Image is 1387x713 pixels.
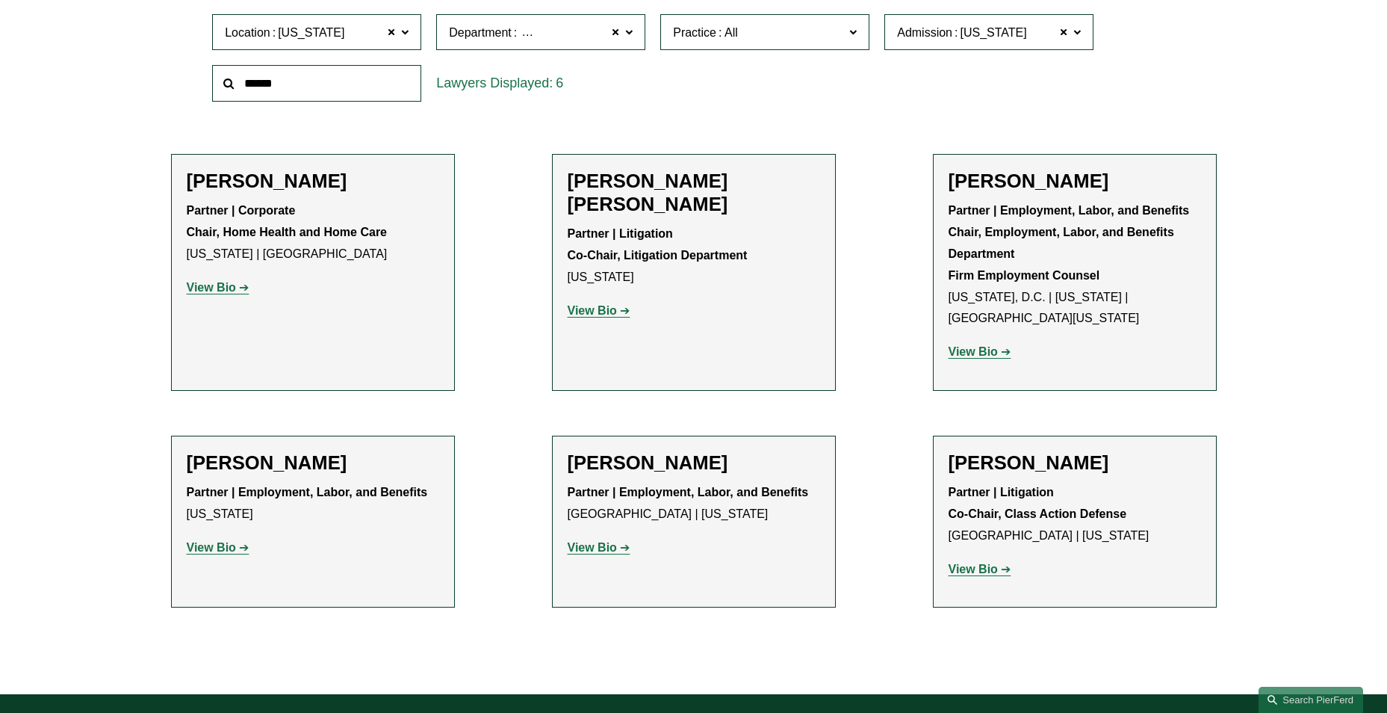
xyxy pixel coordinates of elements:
[949,451,1201,475] h2: [PERSON_NAME]
[949,204,1190,281] strong: Partner | Employment, Labor, and Benefits Chair, Employment, Labor, and Benefits Department Firm ...
[187,451,439,475] h2: [PERSON_NAME]
[187,486,428,499] strong: Partner | Employment, Labor, and Benefits
[568,486,809,499] strong: Partner | Employment, Labor, and Benefits
[187,226,388,238] strong: Chair, Home Health and Home Care
[1259,687,1363,713] a: Search this site
[556,75,563,90] span: 6
[568,482,820,525] p: [GEOGRAPHIC_DATA] | [US_STATE]
[568,541,630,554] a: View Bio
[949,563,1011,575] a: View Bio
[187,541,236,554] strong: View Bio
[673,26,716,39] span: Practice
[568,541,617,554] strong: View Bio
[568,451,820,475] h2: [PERSON_NAME]
[949,486,1127,520] strong: Partner | Litigation Co-Chair, Class Action Defense
[949,482,1201,546] p: [GEOGRAPHIC_DATA] | [US_STATE]
[187,200,439,265] p: [US_STATE] | [GEOGRAPHIC_DATA]
[187,482,439,525] p: [US_STATE]
[187,281,249,294] a: View Bio
[568,223,820,288] p: [US_STATE]
[568,170,820,216] h2: [PERSON_NAME] [PERSON_NAME]
[949,170,1201,193] h2: [PERSON_NAME]
[187,204,296,217] strong: Partner | Corporate
[187,541,249,554] a: View Bio
[949,345,1011,358] a: View Bio
[949,563,998,575] strong: View Bio
[568,304,617,317] strong: View Bio
[278,23,344,43] span: [US_STATE]
[449,26,512,39] span: Department
[568,227,748,262] strong: Partner | Litigation Co-Chair, Litigation Department
[568,304,630,317] a: View Bio
[949,345,998,358] strong: View Bio
[519,23,695,43] span: Employment, Labor, and Benefits
[897,26,952,39] span: Admission
[960,23,1026,43] span: [US_STATE]
[187,170,439,193] h2: [PERSON_NAME]
[949,200,1201,330] p: [US_STATE], D.C. | [US_STATE] | [GEOGRAPHIC_DATA][US_STATE]
[225,26,270,39] span: Location
[187,281,236,294] strong: View Bio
